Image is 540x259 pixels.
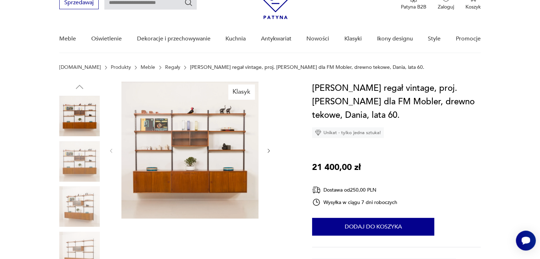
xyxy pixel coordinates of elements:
p: 21 400,00 zł [312,161,361,174]
a: [DOMAIN_NAME] [59,65,101,70]
iframe: Smartsupp widget button [516,231,536,250]
a: Klasyki [344,25,362,53]
img: Ikona dostawy [312,186,321,194]
div: Wysyłka w ciągu 7 dni roboczych [312,198,397,206]
a: Antykwariat [261,25,291,53]
img: Zdjęcie produktu Dunski regał vintage, proj. Kai Kristiansen dla FM Mobler, drewno tekowe, Dania,... [59,96,100,136]
a: Nowości [306,25,329,53]
a: Kuchnia [225,25,246,53]
h1: [PERSON_NAME] regał vintage, proj. [PERSON_NAME] dla FM Mobler, drewno tekowe, Dania, lata 60. [312,82,481,122]
img: Ikona diamentu [315,129,321,136]
a: Regały [165,65,180,70]
a: Promocje [456,25,481,53]
img: Zdjęcie produktu Dunski regał vintage, proj. Kai Kristiansen dla FM Mobler, drewno tekowe, Dania,... [121,82,258,219]
a: Sprzedawaj [59,1,99,6]
div: Unikat - tylko jedna sztuka! [312,127,384,138]
p: [PERSON_NAME] regał vintage, proj. [PERSON_NAME] dla FM Mobler, drewno tekowe, Dania, lata 60. [190,65,424,70]
a: Oświetlenie [91,25,122,53]
p: Patyna B2B [401,4,426,10]
div: Dostawa od 250,00 PLN [312,186,397,194]
img: Zdjęcie produktu Dunski regał vintage, proj. Kai Kristiansen dla FM Mobler, drewno tekowe, Dania,... [59,141,100,182]
a: Dekoracje i przechowywanie [137,25,210,53]
button: Dodaj do koszyka [312,218,434,236]
p: Koszyk [465,4,481,10]
div: Klasyk [228,84,255,99]
a: Style [428,25,441,53]
p: Zaloguj [438,4,454,10]
a: Ikony designu [377,25,413,53]
a: Produkty [111,65,131,70]
a: Meble [59,25,76,53]
img: Zdjęcie produktu Dunski regał vintage, proj. Kai Kristiansen dla FM Mobler, drewno tekowe, Dania,... [59,186,100,227]
a: Meble [141,65,155,70]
